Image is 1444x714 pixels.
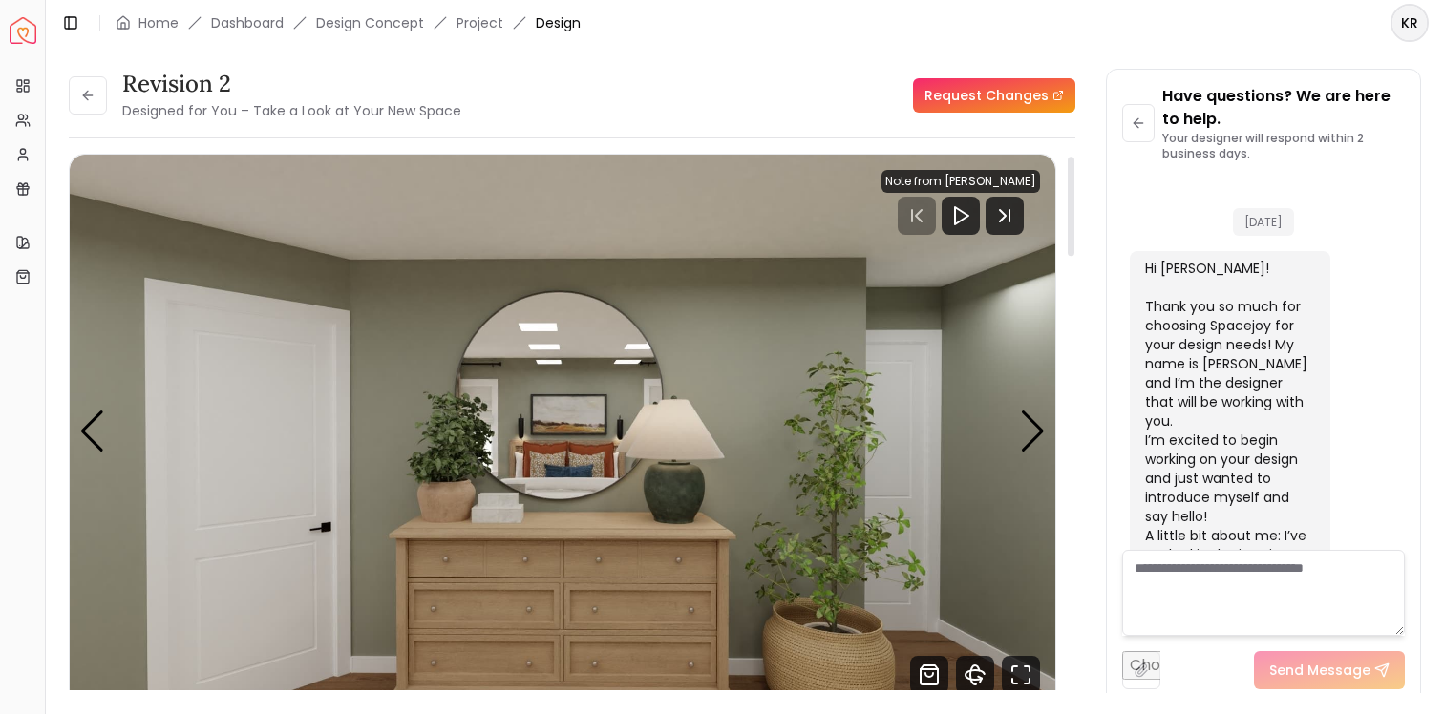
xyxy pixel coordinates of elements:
[1162,85,1405,131] p: Have questions? We are here to help.
[536,13,581,32] span: Design
[116,13,581,32] nav: breadcrumb
[913,78,1075,113] a: Request Changes
[1162,131,1405,161] p: Your designer will respond within 2 business days.
[10,17,36,44] a: Spacejoy
[79,410,105,452] div: Previous slide
[956,656,994,694] svg: 360 View
[70,155,1055,709] div: Carousel
[70,155,1055,709] img: Design Render 1
[122,101,461,120] small: Designed for You – Take a Look at Your New Space
[1020,410,1046,452] div: Next slide
[1391,4,1429,42] button: KR
[70,155,1055,709] div: 4 / 4
[138,13,179,32] a: Home
[122,69,461,99] h3: Revision 2
[457,13,503,32] a: Project
[986,197,1024,235] svg: Next Track
[1392,6,1427,40] span: KR
[1233,208,1294,236] span: [DATE]
[211,13,284,32] a: Dashboard
[316,13,424,32] li: Design Concept
[881,170,1040,193] div: Note from [PERSON_NAME]
[949,204,972,227] svg: Play
[1002,656,1040,694] svg: Fullscreen
[10,17,36,44] img: Spacejoy Logo
[910,656,948,694] svg: Shop Products from this design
